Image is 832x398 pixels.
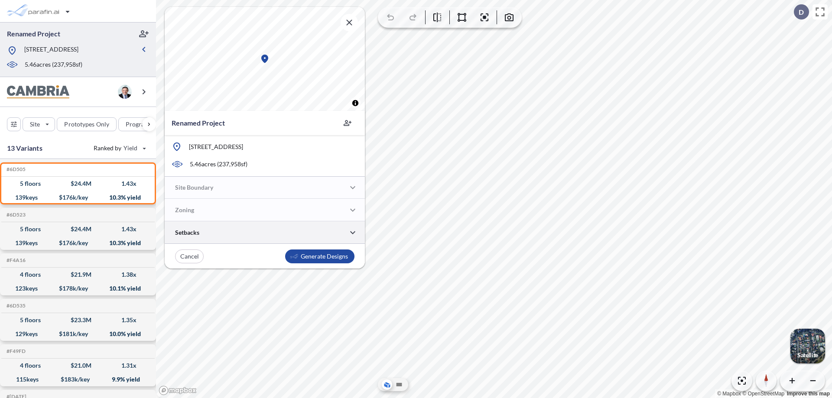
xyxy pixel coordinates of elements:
p: D [799,8,804,16]
p: Prototypes Only [64,120,109,129]
p: Satellite [797,352,818,359]
h5: Click to copy the code [5,212,26,218]
button: Prototypes Only [57,117,117,131]
span: Yield [123,144,138,152]
button: Switcher ImageSatellite [790,329,825,363]
button: Site [23,117,55,131]
img: user logo [118,85,132,99]
p: [STREET_ADDRESS] [189,142,243,151]
button: Generate Designs [285,249,354,263]
h5: Click to copy the code [5,348,26,354]
img: Switcher Image [790,329,825,363]
p: 13 Variants [7,143,42,153]
p: Zoning [175,206,194,214]
button: Toggle attribution [350,98,361,108]
p: Renamed Project [172,118,225,128]
p: [STREET_ADDRESS] [24,45,78,56]
p: 5.46 acres ( 237,958 sf) [190,160,247,168]
h5: Click to copy the code [5,166,26,172]
a: Mapbox homepage [159,385,197,395]
button: Aerial View [382,379,392,390]
a: OpenStreetMap [742,391,784,397]
img: BrandImage [7,85,69,99]
button: Cancel [175,249,204,263]
p: Site Boundary [175,183,213,192]
h5: Click to copy the code [5,303,26,309]
a: Improve this map [787,391,830,397]
button: Ranked by Yield [87,141,152,155]
a: Mapbox [717,391,741,397]
p: 5.46 acres ( 237,958 sf) [25,60,82,70]
h5: Click to copy the code [5,257,26,263]
img: smallLogo-95f25c18.png [290,252,299,260]
p: Program [126,120,150,129]
span: Toggle attribution [353,98,358,108]
canvas: Map [165,7,365,111]
p: Generate Designs [301,252,348,261]
p: Cancel [180,252,199,261]
p: Site [30,120,40,129]
button: Program [118,117,165,131]
p: Renamed Project [7,29,60,39]
button: Site Plan [394,379,404,390]
div: Map marker [260,54,270,64]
